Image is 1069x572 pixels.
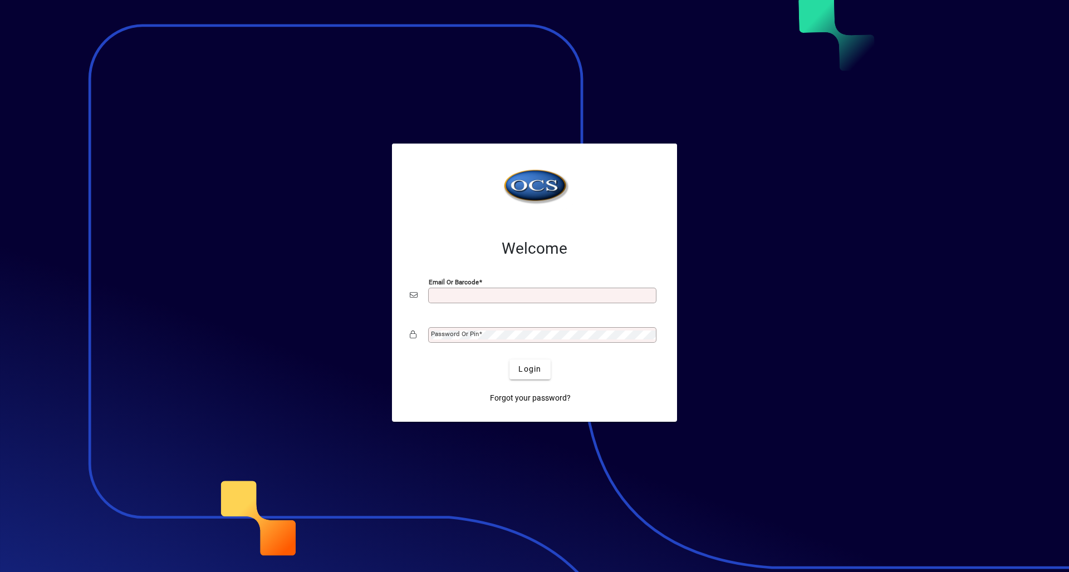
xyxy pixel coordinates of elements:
[490,392,571,404] span: Forgot your password?
[410,239,659,258] h2: Welcome
[486,388,575,408] a: Forgot your password?
[518,363,541,375] span: Login
[509,359,550,379] button: Login
[431,330,479,338] mat-label: Password or Pin
[429,278,479,285] mat-label: Email or Barcode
